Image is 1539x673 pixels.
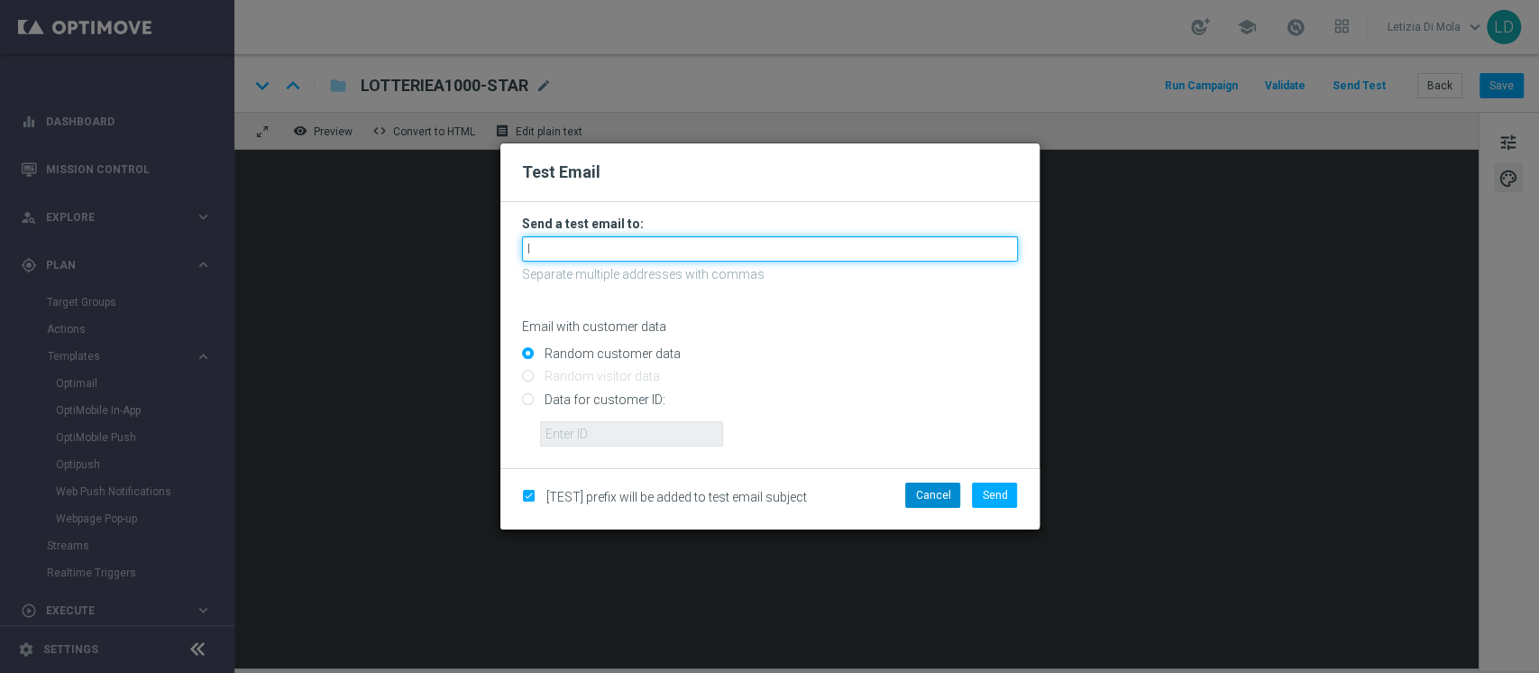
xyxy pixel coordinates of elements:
input: Enter ID [540,421,723,447]
p: Separate multiple addresses with commas [522,266,1018,282]
h2: Test Email [522,161,1018,183]
span: [TEST] prefix will be added to test email subject [546,490,807,504]
button: Send [972,483,1017,508]
h3: Send a test email to: [522,216,1018,232]
p: Email with customer data [522,318,1018,335]
button: Cancel [905,483,960,508]
span: Send [982,489,1007,502]
label: Random customer data [540,346,681,362]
